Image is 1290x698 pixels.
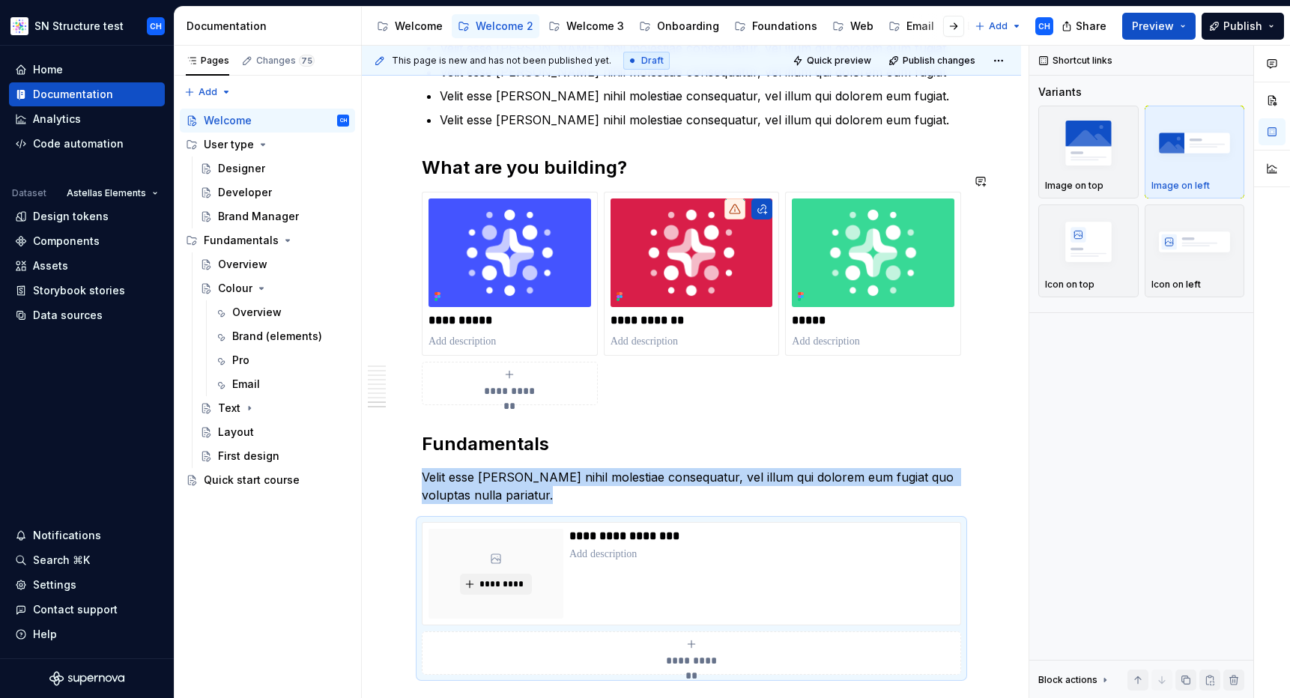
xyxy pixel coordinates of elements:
a: Components [9,229,165,253]
a: Assets [9,254,165,278]
div: Block actions [1038,670,1111,691]
img: placeholder [1045,214,1132,269]
div: Designer [218,161,265,176]
div: Onboarding [657,19,719,34]
div: Page tree [371,11,967,41]
a: Documentation [9,82,165,106]
button: Search ⌘K [9,548,165,572]
img: placeholder [1151,214,1238,269]
div: Layout [218,425,254,440]
div: Brand (elements) [232,329,322,344]
div: Analytics [33,112,81,127]
div: Storybook stories [33,283,125,298]
img: 052cabf0-81d4-4c40-b0bc-8796bb77a0ae.png [611,198,773,306]
div: Foundations [752,19,817,34]
div: Page tree [180,109,355,492]
a: Colour [194,276,355,300]
div: Data sources [33,308,103,323]
div: User type [204,137,254,152]
a: Developer [194,180,355,204]
div: Documentation [33,87,113,102]
div: Fundamentals [204,233,279,248]
h2: What are you building? [422,156,961,180]
div: Welcome 3 [566,19,624,34]
span: Add [199,86,217,98]
div: Quick start course [204,473,300,488]
div: Fundamentals [180,228,355,252]
button: Quick preview [788,50,878,71]
a: Code automation [9,132,165,156]
div: Variants [1038,85,1082,100]
div: Welcome [395,19,443,34]
div: Home [33,62,63,77]
p: Image on left [1151,180,1210,192]
div: Documentation [187,19,355,34]
div: Contact support [33,602,118,617]
img: b2369ad3-f38c-46c1-b2a2-f2452fdbdcd2.png [10,17,28,35]
div: Components [33,234,100,249]
a: Home [9,58,165,82]
img: 02793608-ed18-42f0-89c5-a2ad82fbec01.png [429,198,591,306]
button: Add [970,16,1026,37]
div: Developer [218,185,272,200]
h2: Fundamentals [422,432,961,456]
a: Designer [194,157,355,180]
a: Layout [194,420,355,444]
div: SN Structure test [34,19,124,34]
a: Welcome [371,14,449,38]
div: Colour [218,281,252,296]
button: Preview [1122,13,1196,40]
div: Notifications [33,528,101,543]
button: Notifications [9,523,165,547]
div: Web [850,19,873,34]
div: Search ⌘K [33,553,90,568]
a: Text [194,396,355,420]
span: Draft [641,55,664,67]
button: placeholderImage on top [1038,106,1139,198]
img: placeholder [1151,115,1238,170]
p: Icon on left [1151,279,1201,291]
p: Velit esse [PERSON_NAME] nihil molestiae consequatur, vel illum qui dolorem eum fugiat. [440,111,961,129]
div: CH [1038,20,1050,32]
span: Add [989,20,1008,32]
div: Brand Manager [218,209,299,224]
a: Design tokens [9,204,165,228]
img: placeholder [1045,115,1132,170]
div: Dataset [12,187,46,199]
div: Code automation [33,136,124,151]
button: placeholderIcon on top [1038,204,1139,297]
div: Pro [232,353,249,368]
span: 75 [299,55,315,67]
button: Contact support [9,598,165,622]
button: SN Structure testCH [3,10,171,42]
div: Text [218,401,240,416]
a: Welcome 3 [542,14,630,38]
span: Publish [1223,19,1262,34]
a: Overview [208,300,355,324]
button: placeholderImage on left [1145,106,1245,198]
img: b1a66cbb-d128-415a-8260-6a9248570300.png [792,198,954,306]
div: Block actions [1038,674,1097,686]
a: Web [826,14,879,38]
a: Overview [194,252,355,276]
a: First design [194,444,355,468]
button: Publish changes [884,50,982,71]
div: Overview [218,257,267,272]
a: Onboarding [633,14,725,38]
svg: Supernova Logo [49,671,124,686]
a: Quick start course [180,468,355,492]
p: Icon on top [1045,279,1094,291]
div: Settings [33,577,76,592]
a: Email [208,372,355,396]
button: Publish [1202,13,1284,40]
a: Brand Manager [194,204,355,228]
a: Storybook stories [9,279,165,303]
div: CH [150,20,162,32]
p: Image on top [1045,180,1103,192]
span: This page is new and has not been published yet. [392,55,611,67]
a: Analytics [9,107,165,131]
p: Velit esse [PERSON_NAME] nihil molestiae consequatur, vel illum qui dolorem eum fugiat. [440,87,961,105]
button: Add [180,82,236,103]
button: Astellas Elements [60,183,165,204]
